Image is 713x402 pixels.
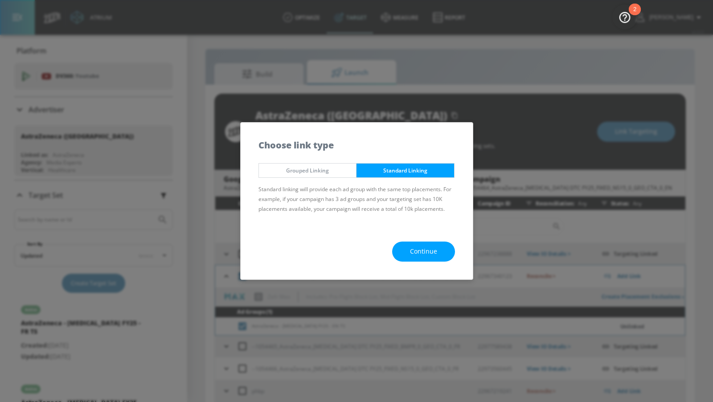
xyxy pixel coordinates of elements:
div: 2 [633,9,636,21]
button: Open Resource Center, 2 new notifications [612,4,637,29]
span: Grouped Linking [266,166,350,175]
span: Continue [410,246,437,257]
p: Standard linking will provide each ad group with the same top placements. For example, if your ca... [258,185,455,214]
button: Standard Linking [356,163,455,178]
button: Continue [392,242,455,262]
span: Standard Linking [363,166,447,175]
h5: Choose link type [258,140,334,150]
button: Grouped Linking [258,163,357,178]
